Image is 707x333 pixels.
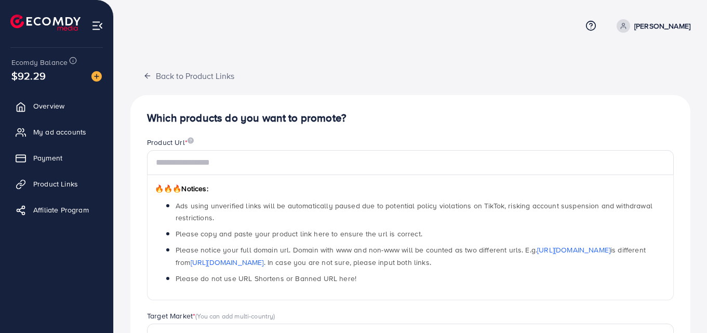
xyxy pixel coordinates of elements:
a: [URL][DOMAIN_NAME] [537,245,610,255]
span: $92.29 [11,68,46,83]
a: Affiliate Program [8,199,105,220]
iframe: Chat [663,286,699,325]
p: [PERSON_NAME] [634,20,690,32]
span: Payment [33,153,62,163]
a: Overview [8,96,105,116]
span: (You can add multi-country) [195,311,275,321]
img: image [91,71,102,82]
img: logo [10,15,81,31]
a: My ad accounts [8,122,105,142]
span: Notices: [155,183,208,194]
a: Product Links [8,174,105,194]
span: Overview [33,101,64,111]
button: Back to Product Links [130,64,247,87]
a: [URL][DOMAIN_NAME] [191,257,264,268]
span: My ad accounts [33,127,86,137]
span: Please notice your full domain url. Domain with www and non-www will be counted as two different ... [176,245,646,267]
span: Affiliate Program [33,205,89,215]
span: Ecomdy Balance [11,57,68,68]
span: Product Links [33,179,78,189]
span: Please do not use URL Shortens or Banned URL here! [176,273,356,284]
label: Product Url [147,137,194,148]
a: Payment [8,148,105,168]
label: Target Market [147,311,275,321]
span: Please copy and paste your product link here to ensure the url is correct. [176,229,422,239]
h4: Which products do you want to promote? [147,112,674,125]
img: menu [91,20,103,32]
img: image [188,137,194,144]
span: 🔥🔥🔥 [155,183,181,194]
span: Ads using unverified links will be automatically paused due to potential policy violations on Tik... [176,201,652,223]
a: [PERSON_NAME] [612,19,690,33]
